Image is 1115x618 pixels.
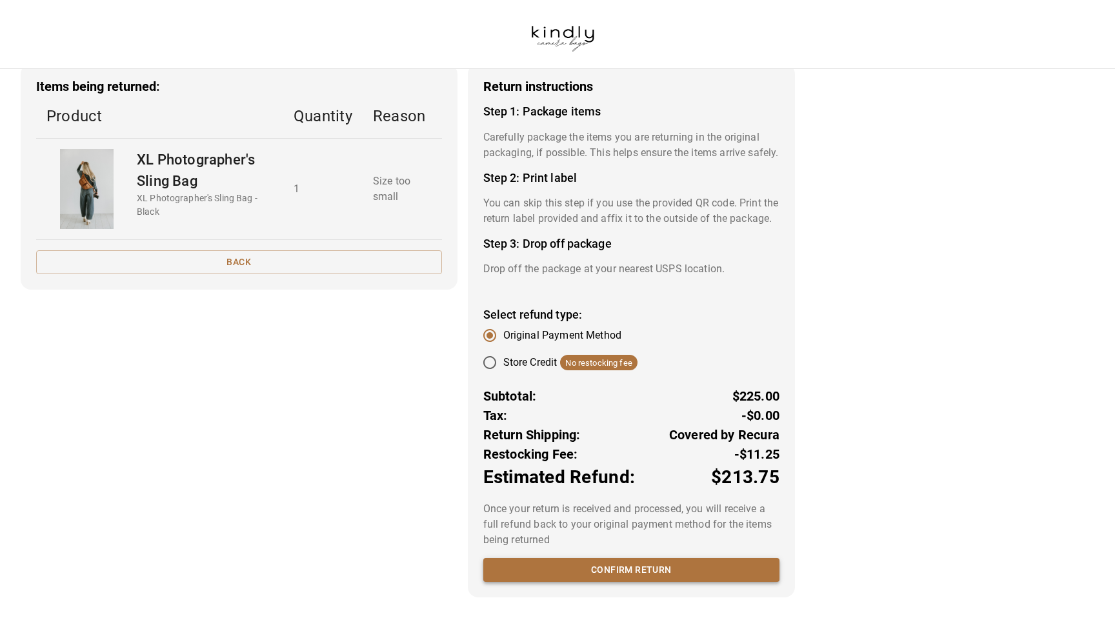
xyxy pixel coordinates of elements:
span: Original Payment Method [503,328,621,343]
h3: Items being returned: [36,79,442,94]
p: Restocking Fee: [483,444,578,464]
p: Subtotal: [483,386,537,406]
p: Tax: [483,406,508,425]
div: Store Credit [503,355,638,370]
p: Product [46,105,273,128]
h4: Step 2: Print label [483,171,779,185]
button: Confirm return [483,558,779,582]
p: $213.75 [711,464,779,491]
p: Reason [373,105,432,128]
p: You can skip this step if you use the provided QR code. Print the return label provided and affix... [483,195,779,226]
p: 1 [294,181,352,197]
h3: Return instructions [483,79,779,94]
p: $225.00 [732,386,779,406]
p: Estimated Refund: [483,464,635,491]
p: Quantity [294,105,352,128]
h4: Select refund type: [483,308,779,322]
p: Drop off the package at your nearest USPS location. [483,261,779,277]
p: XL Photographer's Sling Bag [137,149,273,192]
img: kindlycamerabags.myshopify.com-b37650f6-6cf4-42a0-a808-989f93ebecdf [513,6,612,62]
button: Back [36,250,442,274]
p: Covered by Recura [669,425,779,444]
p: Once your return is received and processed, you will receive a full refund back to your original ... [483,501,779,548]
h4: Step 3: Drop off package [483,237,779,251]
span: No restocking fee [560,357,638,370]
p: -$11.25 [734,444,779,464]
p: Size too small [373,174,432,204]
p: XL Photographer's Sling Bag - Black [137,192,273,219]
h4: Step 1: Package items [483,105,779,119]
p: -$0.00 [741,406,779,425]
p: Carefully package the items you are returning in the original packaging, if possible. This helps ... [483,130,779,161]
p: Return Shipping: [483,425,581,444]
